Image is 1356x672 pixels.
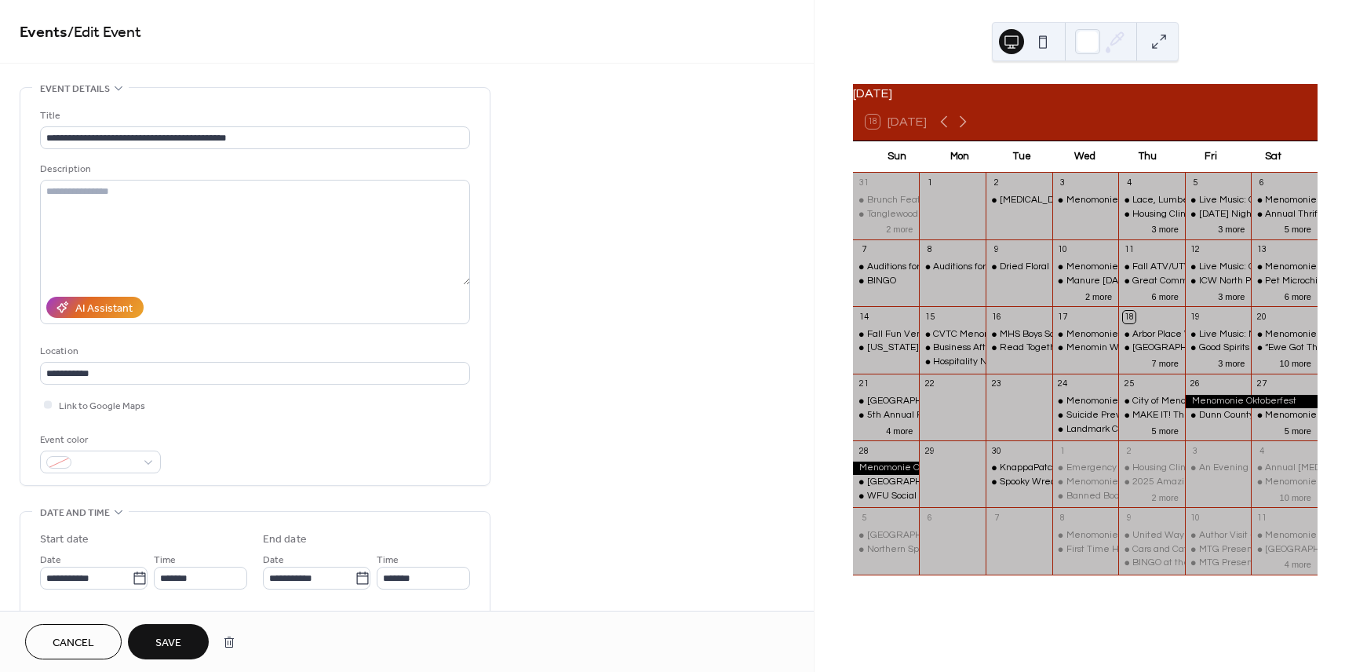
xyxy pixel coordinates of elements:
div: Sat [1242,141,1305,173]
button: 2 more [880,221,919,235]
div: 11 [1123,244,1135,256]
div: 25 [1123,378,1135,390]
div: Manure Field Day [1052,275,1119,288]
div: Auditions for White Christmas [933,261,1059,274]
div: Location [40,343,467,360]
div: Menomonie Farmer's Market [1052,395,1119,408]
div: Friday Night Lights Fun Show [1185,208,1252,221]
div: ICW North Presents: September to Dismember [1185,275,1252,288]
div: Thu [1117,141,1179,173]
div: An Evening With [PERSON_NAME] [1199,462,1349,475]
div: Great Community Cookout [1118,275,1185,288]
div: Author Visit - Elizabeth Fischer [1185,529,1252,542]
div: Pleasant Valley Tree Farm Fall Festival [853,395,920,408]
div: Menomonie Farmer's Market [1251,409,1318,422]
div: “Ewe Got This": Lambing Basics Workshop [1251,341,1318,355]
div: Menomonie Oktoberfest [1185,395,1318,408]
div: Live Music: Nice 'N' Easy [1199,328,1303,341]
div: 9 [990,244,1002,256]
div: End date [263,531,307,548]
div: 23 [990,378,1002,390]
div: First Time Homebuyers Workshop [1052,543,1119,557]
div: Cars and Caffeine [1118,543,1185,557]
div: Menomonie Farmer's Market [1251,529,1318,542]
div: [GEOGRAPHIC_DATA] Fall Festival [867,529,1017,542]
div: 2025 Amazing Race [1118,476,1185,489]
div: Hospitality Nights with Chef [PERSON_NAME] [933,356,1129,369]
a: Events [20,17,67,48]
div: Fall Fun Vendor Show [853,328,920,341]
div: 6 [924,512,935,524]
div: 13 [1256,244,1267,256]
span: Save [155,635,181,652]
div: Live Music: Nice 'N' Easy [1185,328,1252,341]
div: 1 [1057,445,1069,457]
div: [DATE] Night Lights Fun Show [1199,208,1326,221]
button: Cancel [25,624,122,659]
div: Housing Clinic [1118,208,1185,221]
button: 3 more [1212,356,1251,369]
div: Annual Cancer Research Fundraiser [1251,462,1318,475]
span: Time [154,552,176,568]
div: Auditions for White Christmas [919,261,986,274]
span: / Edit Event [67,17,141,48]
button: 4 more [880,423,919,436]
span: Event details [40,81,110,97]
div: [GEOGRAPHIC_DATA] Fall Festival [867,395,1017,408]
div: Menomin Wailers: Sea Shanty Sing-along [1066,341,1245,355]
div: Menomin Wailers: Sea Shanty Sing-along [1052,341,1119,355]
div: 7 [990,512,1002,524]
div: Start date [40,531,89,548]
div: [GEOGRAPHIC_DATA] Fall Festival [867,476,1017,489]
div: Arbor Place Women & Children's Unit Open House [1132,328,1347,341]
div: Dementia P.A.C.T. Training [986,194,1052,207]
div: Dunn County Hazardous Waste Event [1185,409,1252,422]
div: City of Menomonie Hazardous Waste Event [1132,395,1319,408]
div: Pleasant Valley Tree Farm Fall Festival [1251,543,1318,557]
span: Time [377,552,399,568]
div: KnappaPatch Market [1000,462,1091,475]
div: 5th Annual Fall Decor & Vintage Market [867,409,1037,422]
div: Suicide Prevention Training [1052,409,1119,422]
div: 3 [1057,177,1069,189]
div: Hospitality Nights with Chef Stacy [919,356,986,369]
div: Wed [1054,141,1117,173]
div: Event color [40,432,158,448]
div: Dried Floral Hanging Workshop [1000,261,1132,274]
button: 5 more [1278,221,1318,235]
div: 21 [858,378,869,390]
div: First Time Homebuyers Workshop [1066,543,1212,557]
div: Good Spirits at Olde Towne [1185,341,1252,355]
div: Read Together, Rise Together Book Club [1000,341,1175,355]
div: Dried Floral Hanging Workshop [986,261,1052,274]
div: Menomonie Public Library Terrace Grand Opening [1118,341,1185,355]
div: 12 [1190,244,1201,256]
div: Tue [991,141,1054,173]
div: BINGO at the Moose Lodge [1118,557,1185,570]
div: 1 [924,177,935,189]
div: Spooky Wreath Workshop [1000,476,1109,489]
div: BINGO at the [GEOGRAPHIC_DATA] [1132,557,1288,570]
div: Live Music: Crystal + Milz Acoustic Duo [1185,194,1252,207]
div: Lace, Lumber, and Legacy: A Menomonie Mansions and Afternoon Tea Tour [1118,194,1185,207]
div: Pleasant Valley Tree Farm Fall Festival [853,476,920,489]
button: 2 more [1146,490,1185,503]
div: 16 [990,311,1002,323]
div: Great Community Cookout [1132,275,1245,288]
div: Menomonie Farmer's Market [1052,529,1119,542]
div: Fall Fun Vendor Show [867,328,960,341]
div: [GEOGRAPHIC_DATA] Opening [1132,341,1267,355]
div: CVTC Menomonie Campus Ribbon Cutting [919,328,986,341]
div: MHS Boys Soccer Youth Night [986,328,1052,341]
div: AI Assistant [75,301,133,317]
div: KnappaPatch Market [986,462,1052,475]
div: [US_STATE] National Pull [867,341,975,355]
div: 10 [1190,512,1201,524]
div: [MEDICAL_DATA] P.A.C.T. Training [1000,194,1146,207]
div: Manure [DATE] [1066,275,1132,288]
div: 5th Annual Fall Decor & Vintage Market [853,409,920,422]
div: Northern Spirit Radio Concert [853,543,920,557]
div: 30 [990,445,1002,457]
div: Sun [866,141,928,173]
div: 7 [858,244,869,256]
